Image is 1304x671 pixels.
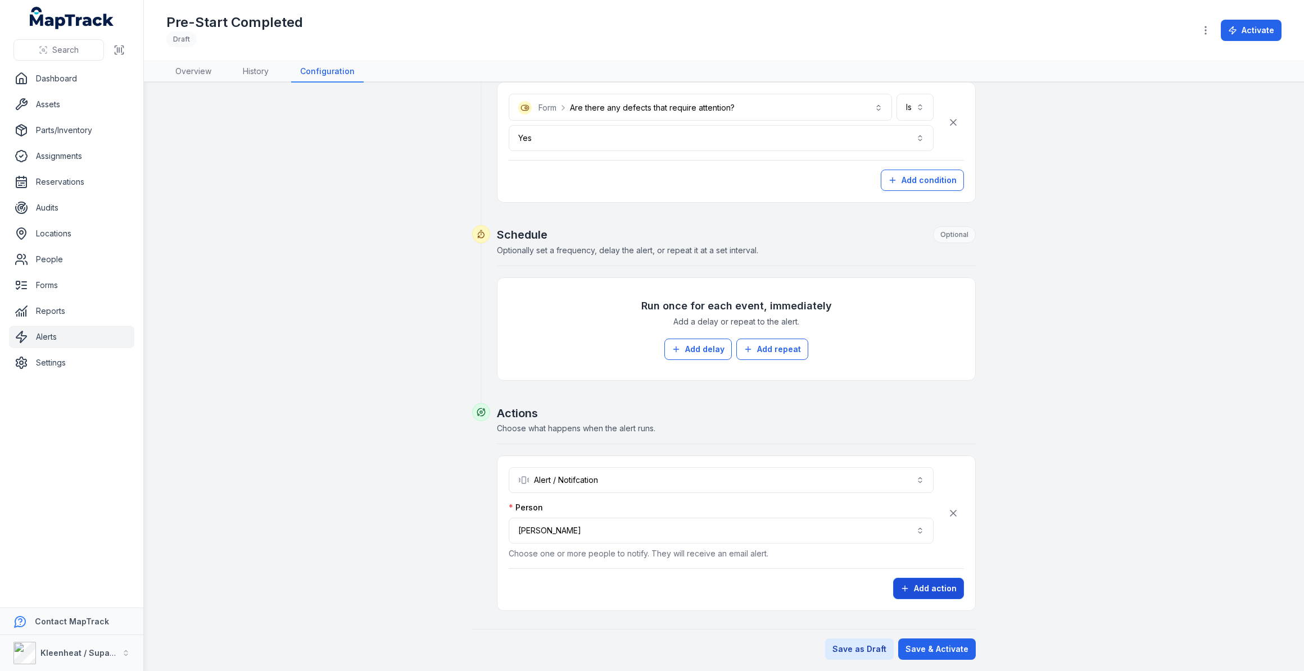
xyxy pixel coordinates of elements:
button: Activate [1221,20,1282,41]
a: Assets [9,93,134,116]
strong: Kleenheat / Supagas [40,648,124,658]
a: People [9,248,134,271]
a: Forms [9,274,134,296]
button: FormAre there any defects that require attention? [509,94,892,121]
span: Optionally set a frequency, delay the alert, or repeat it at a set interval. [497,245,758,255]
h3: Run once for each event, immediately [641,298,832,314]
div: Optional [933,226,976,243]
h2: Actions [497,405,976,421]
button: Search [13,39,104,61]
a: Dashboard [9,67,134,90]
button: Save & Activate [898,638,976,660]
button: Save as Draft [825,638,894,660]
a: Reports [9,300,134,322]
label: Person [509,502,543,513]
a: Settings [9,352,134,374]
button: Add delay [664,339,732,360]
button: Add action [893,578,964,599]
button: Add repeat [736,339,808,360]
a: Audits [9,197,134,219]
a: Assignments [9,145,134,167]
a: Reservations [9,171,134,193]
a: MapTrack [30,7,114,29]
span: Add a delay or repeat to the alert. [673,316,799,327]
strong: Contact MapTrack [35,617,109,626]
span: Search [52,44,79,56]
a: Locations [9,222,134,245]
div: Draft [166,31,197,47]
span: Choose what happens when the alert runs. [497,423,655,433]
button: Yes [509,125,934,151]
button: [PERSON_NAME] [509,518,934,544]
button: Alert / Notifcation [509,467,934,493]
button: Is [896,94,934,121]
h2: Schedule [497,226,976,243]
a: History [234,61,278,83]
a: Parts/Inventory [9,119,134,141]
p: Choose one or more people to notify. They will receive an email alert. [509,548,934,559]
a: Alerts [9,326,134,348]
a: Overview [166,61,220,83]
h1: Pre-Start Completed [166,13,303,31]
a: Configuration [291,61,364,83]
button: Add condition [881,170,964,191]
